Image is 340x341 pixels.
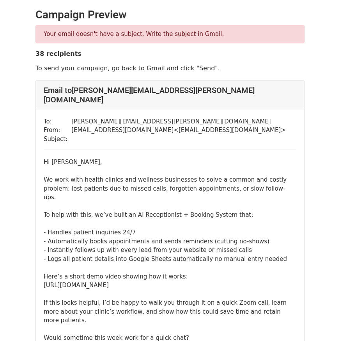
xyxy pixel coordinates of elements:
[35,50,81,57] strong: 38 recipients
[35,64,305,72] p: To send your campaign, go back to Gmail and click "Send".
[71,126,286,135] td: [EMAIL_ADDRESS][DOMAIN_NAME] < [EMAIL_ADDRESS][DOMAIN_NAME] >
[44,30,296,38] p: Your email doesn't have a subject. Write the subject in Gmail.
[44,126,71,135] td: From:
[35,8,305,21] h2: Campaign Preview
[44,135,71,144] td: Subject:
[44,117,71,126] td: To:
[71,117,286,126] td: [PERSON_NAME][EMAIL_ADDRESS][PERSON_NAME][DOMAIN_NAME]
[44,86,296,104] h4: Email to [PERSON_NAME][EMAIL_ADDRESS][PERSON_NAME][DOMAIN_NAME]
